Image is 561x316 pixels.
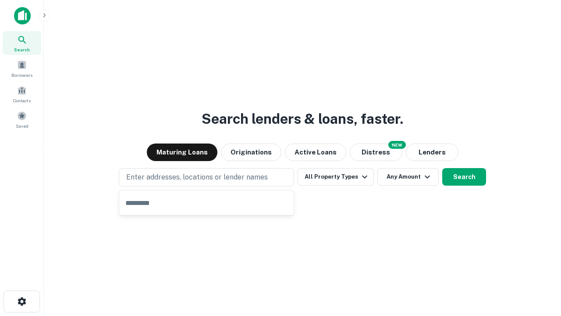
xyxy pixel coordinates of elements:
img: capitalize-icon.png [14,7,31,25]
a: Search [3,31,41,55]
iframe: Chat Widget [517,246,561,288]
button: Search [442,168,486,186]
span: Contacts [13,97,31,104]
button: Maturing Loans [147,144,217,161]
button: Search distressed loans with lien and other non-mortgage details. [350,144,402,161]
p: Enter addresses, locations or lender names [126,172,268,183]
button: Any Amount [377,168,439,186]
div: NEW [388,141,406,149]
button: Originations [221,144,281,161]
h3: Search lenders & loans, faster. [202,108,403,129]
a: Saved [3,108,41,131]
a: Borrowers [3,57,41,80]
span: Borrowers [11,72,32,79]
button: Enter addresses, locations or lender names [119,168,294,187]
span: Search [14,46,30,53]
button: Lenders [406,144,458,161]
a: Contacts [3,82,41,106]
button: Active Loans [285,144,346,161]
button: All Property Types [298,168,374,186]
span: Saved [16,122,28,129]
